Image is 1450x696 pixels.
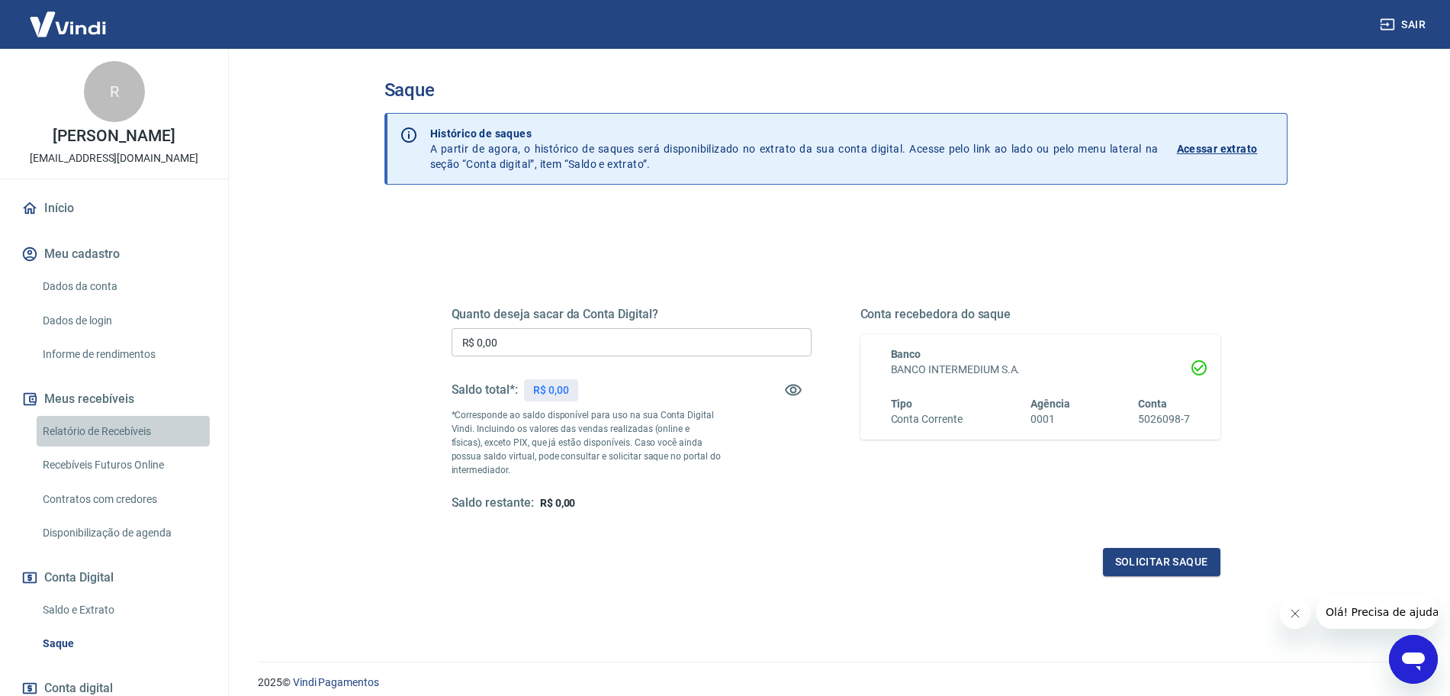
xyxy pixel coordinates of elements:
a: Dados de login [37,305,210,337]
a: Saldo e Extrato [37,594,210,626]
p: *Corresponde ao saldo disponível para uso na sua Conta Digital Vindi. Incluindo os valores das ve... [452,408,722,477]
iframe: Mensagem da empresa [1317,595,1438,629]
iframe: Fechar mensagem [1280,598,1310,629]
p: [PERSON_NAME] [53,128,175,144]
a: Relatório de Recebíveis [37,416,210,447]
h5: Saldo total*: [452,382,518,398]
a: Informe de rendimentos [37,339,210,370]
a: Saque [37,628,210,659]
p: 2025 © [258,675,1413,691]
a: Contratos com credores [37,484,210,515]
a: Recebíveis Futuros Online [37,449,210,481]
p: [EMAIL_ADDRESS][DOMAIN_NAME] [30,150,198,166]
h6: Conta Corrente [891,411,963,427]
p: Acessar extrato [1177,141,1258,156]
p: Histórico de saques [430,126,1159,141]
a: Disponibilização de agenda [37,517,210,549]
span: Conta [1138,398,1167,410]
p: R$ 0,00 [533,382,569,398]
span: R$ 0,00 [540,497,576,509]
button: Conta Digital [18,561,210,594]
span: Banco [891,348,921,360]
span: Agência [1030,398,1070,410]
a: Acessar extrato [1177,126,1275,172]
h5: Conta recebedora do saque [860,307,1220,322]
a: Início [18,192,210,225]
button: Sair [1377,11,1432,39]
a: Vindi Pagamentos [293,676,379,688]
div: R [84,61,145,122]
button: Meu cadastro [18,237,210,271]
h6: 5026098-7 [1138,411,1190,427]
iframe: Botão para abrir a janela de mensagens [1389,635,1438,684]
h5: Quanto deseja sacar da Conta Digital? [452,307,812,322]
h3: Saque [384,79,1288,101]
span: Olá! Precisa de ajuda? [9,11,128,23]
h6: BANCO INTERMEDIUM S.A. [891,362,1190,378]
p: A partir de agora, o histórico de saques será disponibilizado no extrato da sua conta digital. Ac... [430,126,1159,172]
h6: 0001 [1030,411,1070,427]
button: Solicitar saque [1103,548,1220,576]
a: Dados da conta [37,271,210,302]
button: Meus recebíveis [18,382,210,416]
h5: Saldo restante: [452,495,534,511]
span: Tipo [891,398,913,410]
img: Vindi [18,1,117,47]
